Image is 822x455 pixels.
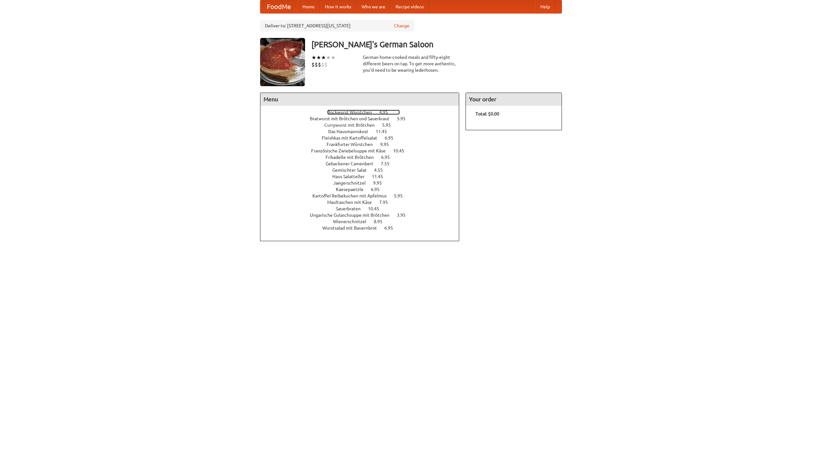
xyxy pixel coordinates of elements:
[336,187,370,192] span: Kaesepaetzle
[260,38,305,86] img: angular.jpg
[336,206,391,211] a: Sauerbraten 10.45
[327,142,401,147] a: Frankfurter Würstchen 9.95
[376,129,393,134] span: 11.45
[311,148,416,153] a: Französische Zwiebelsuppe mit Käse 10.45
[336,187,391,192] a: Kaesepaetzle 6.95
[328,129,375,134] span: Das Hausmannskost
[260,20,414,32] div: Deliver to: [STREET_ADDRESS][US_STATE]
[312,193,393,198] span: Kartoffel Reibekuchen mit Apfelmus
[311,148,392,153] span: Französische Zwiebelsuppe mit Käse
[332,168,395,173] a: Gemischter Salat 4.55
[326,54,331,61] li: ★
[326,155,402,160] a: Frikadelle mit Brötchen 6.95
[363,54,459,73] div: German home-cooked meals and fifty-eight different beers on tap. To get more authentic, you'd nee...
[310,116,396,121] span: Bratwurst mit Brötchen und Sauerkraut
[372,174,389,179] span: 11.45
[373,180,388,186] span: 9.95
[394,193,409,198] span: 5.95
[318,61,321,68] li: $
[321,54,326,61] li: ★
[310,116,417,121] a: Bratwurst mit Brötchen und Sauerkraut 5.95
[393,148,411,153] span: 10.45
[321,61,324,68] li: $
[374,168,389,173] span: 4.55
[260,93,459,106] h4: Menu
[379,110,394,115] span: 4.95
[322,225,383,231] span: Wurstsalad mit Bauernbrot
[380,142,395,147] span: 9.95
[336,206,367,211] span: Sauerbraten
[322,135,384,141] span: Fleishkas mit Kartoffelsalat
[371,187,386,192] span: 6.95
[379,200,394,205] span: 7.95
[390,0,429,13] a: Recipe videos
[381,161,396,166] span: 7.55
[535,0,555,13] a: Help
[381,155,396,160] span: 6.95
[385,135,400,141] span: 6.95
[297,0,320,13] a: Home
[356,0,390,13] a: Who we are
[327,200,400,205] a: Maultaschen mit Käse 7.95
[311,54,316,61] li: ★
[368,206,386,211] span: 10.45
[311,61,315,68] li: $
[327,142,379,147] span: Frankfurter Würstchen
[324,123,381,128] span: Currywurst mit Brötchen
[466,93,562,106] h4: Your order
[332,168,373,173] span: Gemischter Salat
[333,180,372,186] span: Jaegerschnitzel
[333,180,394,186] a: Jaegerschnitzel 9.95
[326,161,380,166] span: Gebackener Camenbert
[331,54,336,61] li: ★
[316,54,321,61] li: ★
[322,225,405,231] a: Wurstsalad mit Bauernbrot 6.95
[374,219,389,224] span: 8.95
[382,123,397,128] span: 5.95
[310,213,417,218] a: Ungarische Gulaschsuppe mit Brötchen 3.95
[327,110,378,115] span: Bockwurst Würstchen
[324,61,328,68] li: $
[328,129,399,134] a: Das Hausmannskost 11.45
[311,38,562,51] h3: [PERSON_NAME]'s German Saloon
[327,110,400,115] a: Bockwurst Würstchen 4.95
[315,61,318,68] li: $
[332,174,371,179] span: Haus Salatteller
[324,123,403,128] a: Currywurst mit Brötchen 5.95
[384,225,399,231] span: 6.95
[326,155,380,160] span: Frikadelle mit Brötchen
[333,219,394,224] a: Wienerschnitzel 8.95
[397,213,412,218] span: 3.95
[312,193,415,198] a: Kartoffel Reibekuchen mit Apfelmus 5.95
[320,0,356,13] a: How it works
[476,111,499,116] b: Total: $0.00
[260,0,297,13] a: FoodMe
[333,219,373,224] span: Wienerschnitzel
[397,116,412,121] span: 5.95
[322,135,405,141] a: Fleishkas mit Kartoffelsalat 6.95
[327,200,378,205] span: Maultaschen mit Käse
[332,174,395,179] a: Haus Salatteller 11.45
[326,161,401,166] a: Gebackener Camenbert 7.55
[394,23,409,29] a: Change
[310,213,396,218] span: Ungarische Gulaschsuppe mit Brötchen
